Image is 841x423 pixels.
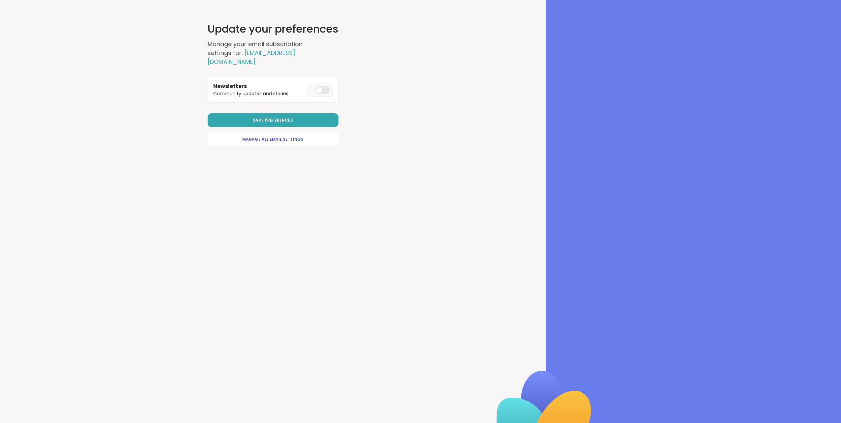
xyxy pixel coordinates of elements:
[213,90,306,97] p: Community updates and stories
[208,132,338,146] a: Manage All Email Settings
[208,49,295,66] span: [EMAIL_ADDRESS][DOMAIN_NAME]
[208,40,326,66] h2: Manage your email subscription settings for:
[253,117,293,123] span: Save Preferences
[208,21,338,37] h1: Update your preferences
[242,136,304,142] span: Manage All Email Settings
[213,82,306,90] h3: Newsletters
[208,113,338,127] button: Save Preferences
